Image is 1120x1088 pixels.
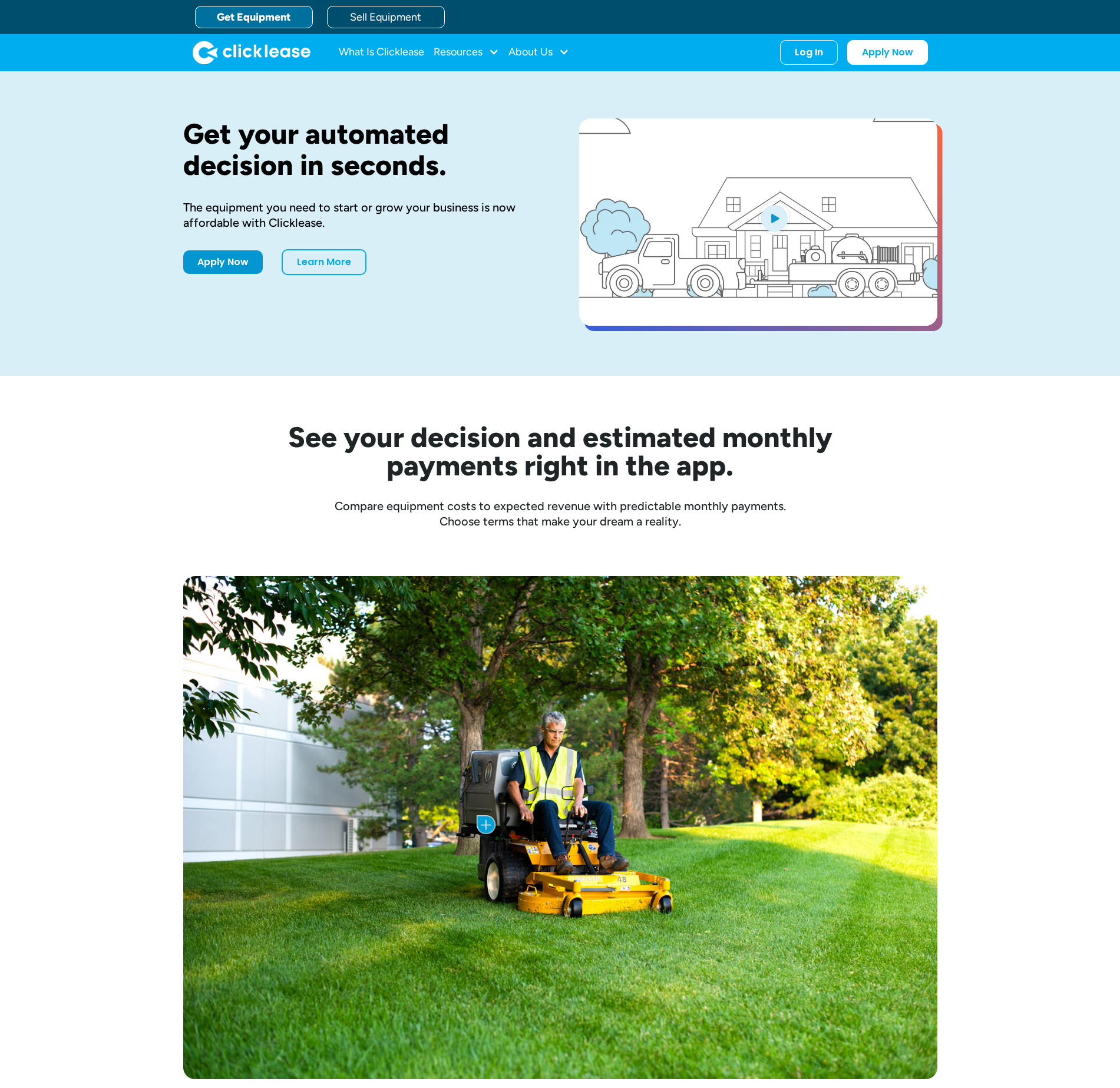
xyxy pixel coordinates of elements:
[758,201,790,234] img: Blue play button logo on a light blue circular background
[579,118,937,326] a: open lightbox
[183,250,263,274] a: Apply Now
[183,118,541,181] h1: Get your automated decision in seconds.
[434,41,499,64] div: Resources
[282,249,366,275] a: Learn More
[795,47,823,58] div: Log In
[477,815,495,834] img: Plus icon with blue background
[195,6,313,28] a: Get Equipment
[193,41,310,64] img: Clicklease logo
[339,41,424,64] a: What Is Clicklease
[183,200,541,230] div: The equipment you need to start or grow your business is now affordable with Clicklease.
[508,41,569,64] div: About Us
[193,41,310,64] a: home
[327,6,445,28] a: Sell Equipment
[847,40,928,65] a: Apply Now
[183,498,937,529] div: Compare equipment costs to expected revenue with predictable monthly payments. Choose terms that ...
[230,423,890,479] h2: See your decision and estimated monthly payments right in the app.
